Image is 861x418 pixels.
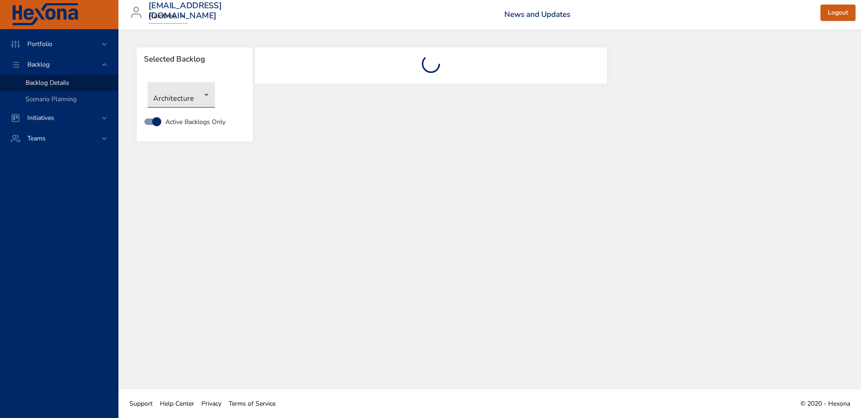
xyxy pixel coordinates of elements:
img: Hexona [11,3,79,26]
span: Scenario Planning [26,95,77,103]
span: Backlog Details [26,78,69,87]
a: Privacy [198,393,225,414]
span: Teams [20,134,53,143]
button: Logout [820,5,856,21]
span: Support [129,399,153,408]
a: News and Updates [504,9,570,20]
span: Help Center [160,399,194,408]
span: Selected Backlog [144,55,246,64]
div: Architecture [148,82,215,108]
h3: [EMAIL_ADDRESS][DOMAIN_NAME] [149,1,222,21]
div: Raintree [149,9,188,24]
span: © 2020 - Hexona [800,399,850,408]
span: Initiatives [20,114,61,122]
span: Backlog [20,60,57,69]
a: Help Center [156,393,198,414]
a: Support [126,393,156,414]
a: Terms of Service [225,393,279,414]
span: Terms of Service [229,399,276,408]
span: Active Backlogs Only [165,117,225,127]
span: Logout [828,7,848,19]
span: Portfolio [20,40,60,48]
span: Privacy [201,399,221,408]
